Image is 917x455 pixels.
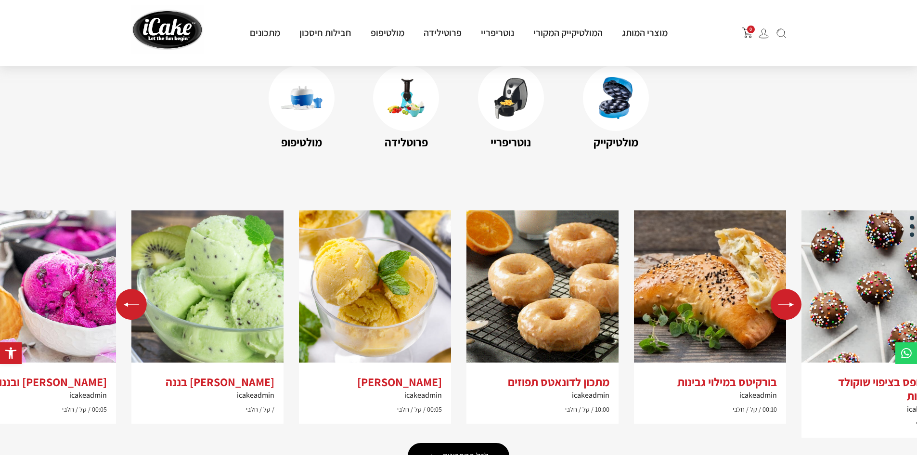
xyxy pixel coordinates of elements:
a: מתכון לדונאטס תפוזיםicakeadmin10:00 קל חלבי [466,355,619,424]
span: חלבי [733,405,745,414]
img: multipop-e1654601561510.png [281,77,323,119]
span: קל [411,405,422,414]
name: מולטיפופ [269,133,335,151]
img: %D7%A4%D7%A8%D7%95%D7%98%D7%9C%D7%99%D7%93%D7%94.png [385,77,427,119]
h3: בורקיטס במילוי גבינות [643,375,777,389]
span: 00:10 [759,405,777,414]
img: %D7%91%D7%95%D7%A8%D7%A7%D7%A1.jpg [634,210,786,363]
div: 10 / 10 [634,210,786,424]
a: המולטיקייק המקורי [524,26,612,39]
span: קל [579,405,590,414]
a: בורקיטס במילוי גבינותicakeadmin00:10 קל חלבי [634,355,786,424]
a: [PERSON_NAME] בננהicakeadmin קל חלבי [131,355,284,424]
img: multicake.png [595,77,637,119]
button: פתח עגלת קניות צדדית [742,27,753,38]
a: מולטיפופ [361,26,414,39]
img: 2.png [490,77,532,119]
name: נוטריפריי [478,133,544,151]
a: חבילות חיסכון [290,26,361,39]
a: [PERSON_NAME]icakeadmin00:05 קל חלבי [299,355,451,424]
name: פרוטלידה [373,133,439,151]
span: חלבי [397,405,409,414]
h6: icakeadmin [643,390,777,400]
div: Previous slide [116,289,147,320]
div: Next slide [771,289,801,320]
h6: icakeadmin [308,390,442,400]
span: חלבי [565,405,577,414]
span: חלבי [62,405,74,414]
a: נוטריפריי [471,26,524,39]
img: kiwifruit-ice-cream.jpeg [131,210,284,363]
div: 2 / 10 [299,210,451,424]
span: 0 [747,26,755,33]
name: מולטיקייק [583,133,649,151]
h3: [PERSON_NAME] [308,375,442,389]
h3: [PERSON_NAME] בננה [141,375,274,389]
img: shopping-cart.png [742,27,753,38]
h6: icakeadmin [476,390,609,400]
span: חלבי [246,405,258,414]
span: קל [76,405,87,414]
span: קל [259,405,271,414]
a: מוצרי המותג [612,26,677,39]
div: 1 / 10 [466,210,619,424]
img: mango-coconut-milk-ice-cream-min.jpeg [299,210,451,363]
span: 00:05 [423,405,442,414]
div: 3 / 10 [131,210,284,424]
h6: icakeadmin [141,390,274,400]
span: 10:00 [591,405,609,414]
span: קל [746,405,757,414]
a: מתכונים [240,26,290,39]
span: 00:05 [88,405,107,414]
img: Screenshot-2023-02-09-152602.gif [466,210,619,363]
a: פרוטילידה [414,26,471,39]
h3: מתכון לדונאטס תפוזים [476,375,609,389]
